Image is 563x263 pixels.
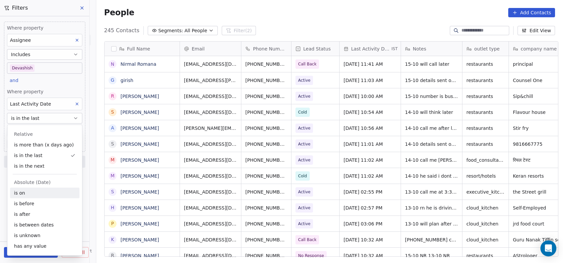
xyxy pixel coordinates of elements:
span: [DATE] 11:41 AM [344,61,397,67]
div: has any value [10,241,79,251]
span: [EMAIL_ADDRESS][DOMAIN_NAME] [184,189,237,195]
div: N [111,61,114,68]
span: restaurants [466,93,505,100]
div: Full Name [105,42,180,56]
span: Active [298,189,310,195]
span: [DATE] 11:01 AM [344,141,397,147]
div: is in the next [10,161,79,171]
div: is before [10,198,79,209]
span: 14-10 call me [PERSON_NAME] at 12pm [405,157,458,163]
span: [EMAIL_ADDRESS][DOMAIN_NAME] [184,109,237,116]
span: [PHONE_NUMBER] [245,93,287,100]
span: [DATE] 11:02 AM [344,157,397,163]
div: is in the last [10,150,79,161]
span: Active [298,141,310,147]
span: IST [391,46,398,51]
span: restaurants [466,252,505,259]
span: 15-10 details sent on w [405,77,458,84]
span: [EMAIL_ADDRESS][DOMAIN_NAME] [184,93,237,100]
div: is between dates [10,219,79,230]
div: R [111,252,114,259]
span: restaurants [466,77,505,84]
span: People [104,8,134,18]
a: [PERSON_NAME] [121,173,159,179]
span: [PHONE_NUMBER] [245,252,287,259]
span: [PHONE_NUMBER] [245,141,287,147]
span: Help & Support [61,248,92,254]
span: 14-10 he said i dont have restr/cafe, wrong number [405,173,458,179]
div: S [111,109,114,116]
span: 14-10 will think later [405,109,458,116]
div: Phone Number [241,42,291,56]
span: company name [521,45,557,52]
span: [DATE] 11:03 AM [344,77,397,84]
span: [EMAIL_ADDRESS][DOMAIN_NAME] [184,220,237,227]
button: Edit View [518,26,555,35]
a: [PERSON_NAME] [121,110,159,115]
span: Active [298,93,310,100]
span: [PHONE_NUMBER] [245,173,287,179]
a: [PERSON_NAME] [121,205,159,211]
span: outlet type [474,45,500,52]
span: [PHONE_NUMBER] [245,205,287,211]
span: [DATE] 10:00 AM [344,93,397,100]
a: [PERSON_NAME] [121,189,159,195]
div: A [111,125,114,131]
div: R [111,93,114,100]
span: cloud_kitchen [466,220,505,227]
span: Active [298,125,310,131]
a: [PERSON_NAME] [121,141,159,147]
span: [PHONE_NUMBER] [245,157,287,163]
span: restaurants [466,141,505,147]
div: Last Activity DateIST [340,42,401,56]
span: restaurants [466,125,505,131]
a: girish [121,78,133,83]
span: [EMAIL_ADDRESS][PERSON_NAME][DOMAIN_NAME] [184,77,237,84]
span: cloud_kitchen [466,205,505,211]
span: Email [192,45,205,52]
span: 245 Contacts [104,27,139,35]
span: [PHONE_NUMBER] [245,220,287,227]
span: Active [298,220,310,227]
span: food_consultants [466,157,505,163]
div: S [111,140,114,147]
span: Segments: [158,27,183,34]
span: [PHONE_NUMBER] [245,77,287,84]
span: [EMAIL_ADDRESS][DOMAIN_NAME] [184,205,237,211]
span: restaurants [466,61,505,67]
div: is unknown [10,230,79,241]
span: Call Back [298,236,316,243]
button: Add Contacts [508,8,555,17]
a: Help & Support [54,248,92,254]
span: Phone Number [253,45,287,52]
span: [PHONE_NUMBER] [245,236,287,243]
div: H [111,204,114,211]
div: S [111,188,114,195]
span: [PHONE_NUMBER] [245,125,287,131]
span: All People [185,27,207,34]
a: [PERSON_NAME] [121,237,159,242]
span: [EMAIL_ADDRESS][DOMAIN_NAME] [184,173,237,179]
span: Full Name [127,45,150,52]
span: [PHONE_NUMBER] [245,61,287,67]
div: M [110,172,114,179]
span: [DATE] 02:55 PM [344,189,397,195]
span: Active [298,77,310,84]
div: Notes [401,42,462,56]
span: [DATE] 10:56 AM [344,125,397,131]
span: Cold [298,173,307,179]
span: 14-10 details sent on whatsap, will think later [405,141,458,147]
div: g [111,77,114,84]
div: Email [180,42,241,56]
div: Suggestions [7,129,82,251]
span: [DATE] 11:02 AM [344,173,397,179]
div: Open Intercom Messenger [540,240,556,256]
span: [PHONE_NUMBER] [245,109,287,116]
span: [PERSON_NAME][EMAIL_ADDRESS][PERSON_NAME][DOMAIN_NAME] [184,125,237,131]
div: grid [105,56,180,257]
span: [EMAIL_ADDRESS][DOMAIN_NAME] [184,236,237,243]
span: 15-10 number is busy 14-10 will discuss with father [405,93,458,100]
div: is more than (x days ago) [10,139,79,150]
span: [DATE] 03:06 PM [344,220,397,227]
span: executive_kitchens [466,189,505,195]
